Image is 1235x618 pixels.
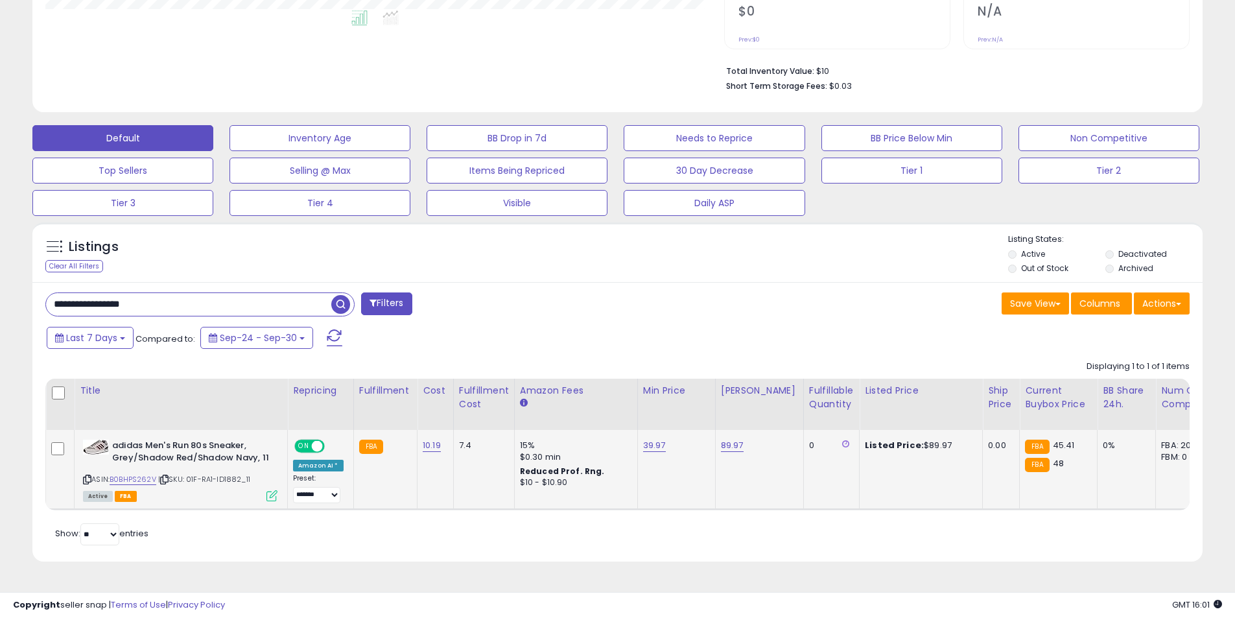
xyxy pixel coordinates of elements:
button: Needs to Reprice [624,125,805,151]
div: $10 - $10.90 [520,477,628,488]
a: Privacy Policy [168,599,225,611]
div: Title [80,384,282,398]
div: Current Buybox Price [1025,384,1092,411]
a: 39.97 [643,439,666,452]
h2: $0 [738,4,950,21]
img: 41PiD6REAjL._SL40_.jpg [83,440,109,455]
div: Preset: [293,474,344,503]
button: Sep-24 - Sep-30 [200,327,313,349]
small: Prev: $0 [738,36,760,43]
b: Reduced Prof. Rng. [520,466,605,477]
span: Columns [1079,297,1120,310]
button: 30 Day Decrease [624,158,805,184]
div: Ship Price [988,384,1014,411]
span: 48 [1053,457,1064,469]
span: Compared to: [135,333,195,345]
button: BB Price Below Min [821,125,1002,151]
span: | SKU: 01F-RA1-ID1882_11 [158,474,250,484]
div: Listed Price [865,384,977,398]
small: FBA [1025,440,1049,454]
b: Short Term Storage Fees: [726,80,827,91]
a: Terms of Use [111,599,166,611]
div: Fulfillable Quantity [809,384,854,411]
button: Visible [427,190,607,216]
div: FBM: 0 [1161,451,1204,463]
button: Selling @ Max [229,158,410,184]
button: Actions [1134,292,1190,315]
small: Amazon Fees. [520,398,528,409]
button: Last 7 Days [47,327,134,349]
span: OFF [323,441,344,452]
div: 0.00 [988,440,1009,451]
a: 10.19 [423,439,441,452]
div: Clear All Filters [45,260,103,272]
label: Out of Stock [1021,263,1068,274]
div: Amazon Fees [520,384,632,398]
label: Deactivated [1118,248,1167,259]
button: Filters [361,292,412,315]
div: Cost [423,384,448,398]
span: 2025-10-8 16:01 GMT [1172,599,1222,611]
div: 7.4 [459,440,504,451]
div: Amazon AI * [293,460,344,471]
p: Listing States: [1008,233,1203,246]
button: Tier 2 [1018,158,1199,184]
li: $10 [726,62,1180,78]
a: B0BHPS262V [110,474,156,485]
button: Default [32,125,213,151]
button: Save View [1002,292,1069,315]
span: ON [296,441,312,452]
div: Fulfillment [359,384,412,398]
b: Total Inventory Value: [726,65,814,77]
span: Last 7 Days [66,331,117,344]
button: Inventory Age [229,125,410,151]
label: Archived [1118,263,1153,274]
button: Daily ASP [624,190,805,216]
div: 0 [809,440,849,451]
button: Tier 4 [229,190,410,216]
button: BB Drop in 7d [427,125,607,151]
small: FBA [1025,458,1049,472]
strong: Copyright [13,599,60,611]
a: 89.97 [721,439,744,452]
div: Min Price [643,384,710,398]
span: 45.41 [1053,439,1075,451]
span: FBA [115,491,137,502]
div: FBA: 20 [1161,440,1204,451]
button: Tier 1 [821,158,1002,184]
div: [PERSON_NAME] [721,384,798,398]
div: 0% [1103,440,1146,451]
button: Tier 3 [32,190,213,216]
button: Non Competitive [1018,125,1199,151]
button: Items Being Repriced [427,158,607,184]
small: Prev: N/A [978,36,1003,43]
label: Active [1021,248,1045,259]
div: Fulfillment Cost [459,384,509,411]
span: Sep-24 - Sep-30 [220,331,297,344]
div: Displaying 1 to 1 of 1 items [1087,361,1190,373]
div: $0.30 min [520,451,628,463]
button: Columns [1071,292,1132,315]
button: Top Sellers [32,158,213,184]
div: seller snap | | [13,599,225,612]
span: Show: entries [55,527,148,540]
b: Listed Price: [865,439,924,451]
span: All listings currently available for purchase on Amazon [83,491,113,502]
div: ASIN: [83,440,277,500]
small: FBA [359,440,383,454]
div: Repricing [293,384,348,398]
span: $0.03 [829,80,852,92]
div: $89.97 [865,440,972,451]
b: adidas Men's Run 80s Sneaker, Grey/Shadow Red/Shadow Navy, 11 [112,440,270,467]
h2: N/A [978,4,1189,21]
div: BB Share 24h. [1103,384,1150,411]
h5: Listings [69,238,119,256]
div: 15% [520,440,628,451]
div: Num of Comp. [1161,384,1208,411]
